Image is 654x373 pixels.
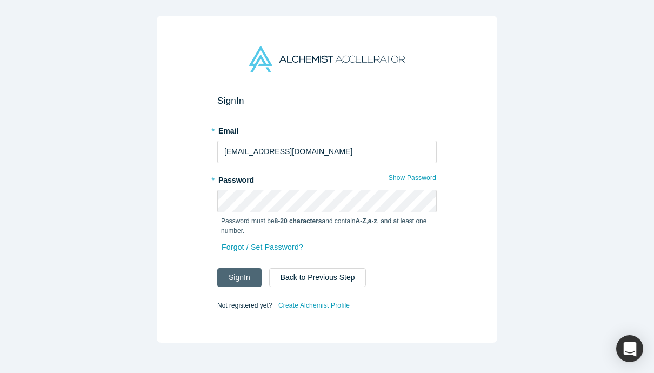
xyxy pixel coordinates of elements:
[221,216,433,236] p: Password must be and contain , , and at least one number.
[269,268,366,287] button: Back to Previous Step
[217,171,437,186] label: Password
[368,217,377,225] strong: a-z
[217,301,272,309] span: Not registered yet?
[217,268,262,287] button: SignIn
[217,122,437,137] label: Email
[221,238,304,257] a: Forgot / Set Password?
[278,298,350,312] a: Create Alchemist Profile
[217,95,437,106] h2: Sign In
[249,46,405,72] img: Alchemist Accelerator Logo
[388,171,437,185] button: Show Password
[275,217,322,225] strong: 8-20 characters
[356,217,366,225] strong: A-Z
